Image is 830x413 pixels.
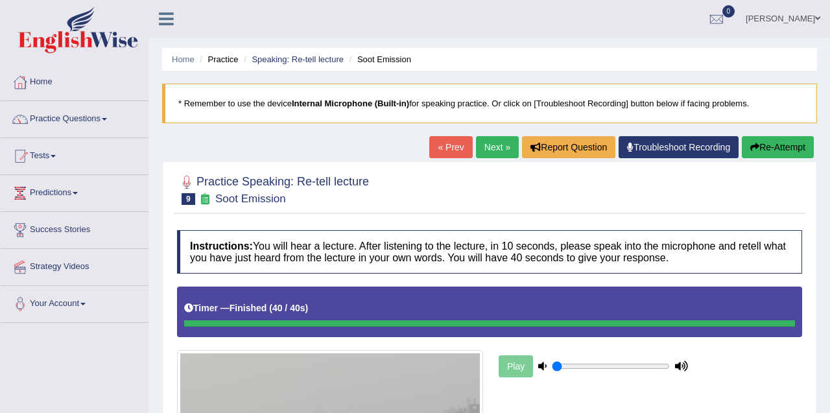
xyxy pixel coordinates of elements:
b: Finished [230,303,267,313]
a: Troubleshoot Recording [619,136,739,158]
h4: You will hear a lecture. After listening to the lecture, in 10 seconds, please speak into the mic... [177,230,802,274]
small: Soot Emission [215,193,286,205]
a: Tests [1,138,148,171]
a: « Prev [429,136,472,158]
b: Instructions: [190,241,253,252]
a: Success Stories [1,212,148,244]
span: 9 [182,193,195,205]
h5: Timer — [184,303,308,313]
button: Re-Attempt [742,136,814,158]
button: Report Question [522,136,615,158]
span: 0 [722,5,735,18]
a: Speaking: Re-tell lecture [252,54,344,64]
b: Internal Microphone (Built-in) [292,99,409,108]
a: Home [1,64,148,97]
a: Your Account [1,286,148,318]
a: Next » [476,136,519,158]
b: ( [269,303,272,313]
a: Strategy Videos [1,249,148,281]
a: Practice Questions [1,101,148,134]
a: Predictions [1,175,148,207]
a: Home [172,54,195,64]
li: Soot Emission [346,53,411,65]
blockquote: * Remember to use the device for speaking practice. Or click on [Troubleshoot Recording] button b... [162,84,817,123]
b: ) [305,303,309,313]
small: Exam occurring question [198,193,212,206]
b: 40 / 40s [272,303,305,313]
li: Practice [196,53,238,65]
h2: Practice Speaking: Re-tell lecture [177,172,369,205]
